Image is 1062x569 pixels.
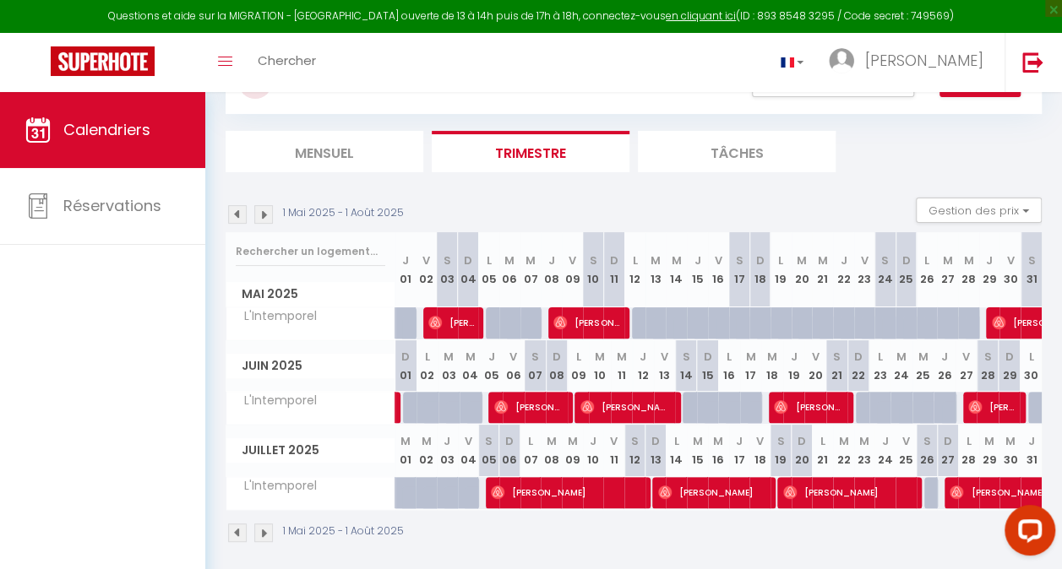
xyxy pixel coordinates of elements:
[526,252,536,268] abbr: M
[661,349,668,365] abbr: V
[687,425,708,476] th: 15
[694,252,700,268] abbr: J
[986,252,993,268] abbr: J
[520,425,542,476] th: 07
[869,340,891,392] th: 23
[674,433,679,449] abbr: L
[583,425,604,476] th: 10
[590,252,597,268] abbr: S
[826,340,848,392] th: 21
[756,433,764,449] abbr: V
[603,232,624,307] th: 11
[666,8,736,23] a: en cliquant ici
[968,391,1016,423] span: [PERSON_NAME]
[979,232,1000,307] th: 29
[812,349,820,365] abbr: V
[937,425,958,476] th: 27
[783,476,912,508] span: [PERSON_NAME]
[464,433,471,449] abbr: V
[417,340,438,392] th: 02
[703,349,711,365] abbr: D
[437,425,458,476] th: 03
[1006,252,1014,268] abbr: V
[1005,433,1016,449] abbr: M
[847,340,869,392] th: 22
[395,232,417,307] th: 01
[229,307,321,326] span: L'Intemporel
[654,340,676,392] th: 13
[924,252,929,268] abbr: L
[258,51,316,69] span: Chercher
[666,425,687,476] th: 14
[771,425,792,476] th: 19
[504,252,515,268] abbr: M
[651,252,661,268] abbr: M
[616,349,626,365] abbr: M
[51,46,155,76] img: Super Booking
[226,282,395,306] span: Mai 2025
[999,340,1021,392] th: 29
[645,425,667,476] th: 13
[675,340,697,392] th: 14
[460,340,482,392] th: 04
[494,391,562,423] span: [PERSON_NAME]
[666,232,687,307] th: 14
[569,252,576,268] abbr: V
[718,340,740,392] th: 16
[729,232,750,307] th: 17
[736,433,743,449] abbr: J
[984,349,992,365] abbr: S
[798,433,806,449] abbr: D
[444,349,454,365] abbr: M
[568,340,590,392] th: 09
[778,252,783,268] abbr: L
[890,340,912,392] th: 24
[583,232,604,307] th: 10
[984,433,994,449] abbr: M
[624,232,645,307] th: 12
[603,425,624,476] th: 11
[958,232,979,307] th: 28
[428,306,476,339] span: [PERSON_NAME]
[729,425,750,476] th: 17
[1028,349,1033,365] abbr: L
[792,425,813,476] th: 20
[829,48,854,73] img: ...
[916,198,1042,223] button: Gestion des prix
[874,232,896,307] th: 24
[777,433,785,449] abbr: S
[966,433,971,449] abbr: L
[838,433,848,449] abbr: M
[820,433,825,449] abbr: L
[854,232,875,307] th: 23
[761,340,783,392] th: 18
[541,425,562,476] th: 08
[229,477,321,496] span: L'Intemporel
[991,498,1062,569] iframe: LiveChat chat widget
[977,340,999,392] th: 28
[632,340,654,392] th: 12
[854,425,875,476] th: 23
[792,232,813,307] th: 20
[63,195,161,216] span: Réservations
[874,425,896,476] th: 24
[645,232,667,307] th: 13
[771,232,792,307] th: 19
[708,232,729,307] th: 16
[283,205,404,221] p: 1 Mai 2025 - 1 Août 2025
[812,425,833,476] th: 21
[229,392,321,410] span: L'Intemporel
[638,131,836,172] li: Tâches
[692,433,702,449] abbr: M
[509,349,517,365] abbr: V
[485,433,493,449] abbr: S
[1005,349,1014,365] abbr: D
[979,425,1000,476] th: 29
[567,433,577,449] abbr: M
[958,425,979,476] th: 28
[499,232,520,307] th: 06
[488,349,495,365] abbr: J
[438,340,460,392] th: 03
[425,349,430,365] abbr: L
